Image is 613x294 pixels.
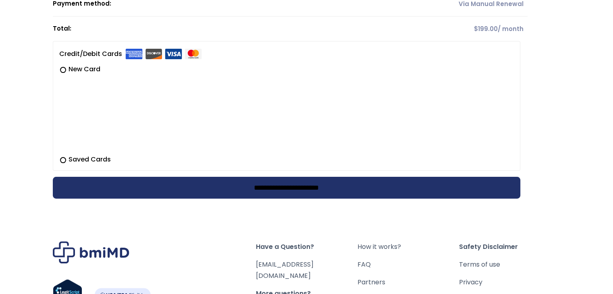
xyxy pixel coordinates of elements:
[474,25,498,33] span: 199.00
[474,25,478,33] span: $
[53,241,129,263] img: Brand Logo
[256,260,314,280] a: [EMAIL_ADDRESS][DOMAIN_NAME]
[459,259,560,270] a: Terms of use
[459,277,560,288] a: Privacy
[256,241,357,253] span: Have a Question?
[59,64,514,74] label: New Card
[401,17,527,41] td: / month
[165,49,182,59] img: Visa
[185,49,202,59] img: Mastercard
[145,49,162,59] img: Discover
[357,277,459,288] a: Partners
[59,155,514,164] label: Saved Cards
[125,49,143,59] img: Amex
[59,48,202,60] label: Credit/Debit Cards
[357,259,459,270] a: FAQ
[459,241,560,253] span: Safety Disclaimer
[53,17,401,41] th: Total:
[58,72,512,150] iframe: Secure payment input frame
[357,241,459,253] a: How it works?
